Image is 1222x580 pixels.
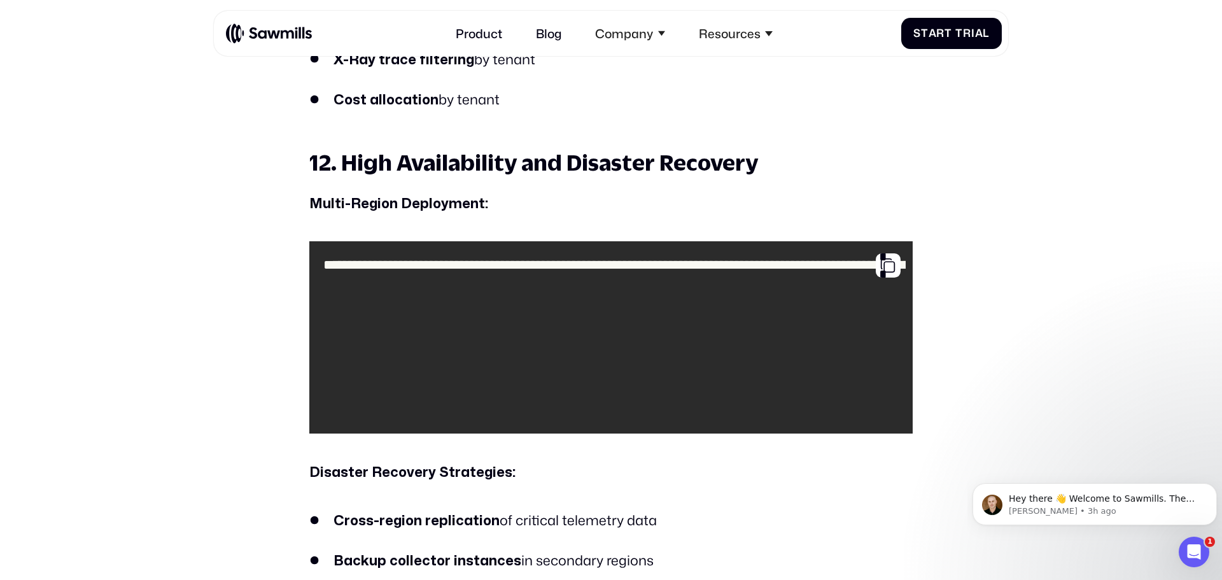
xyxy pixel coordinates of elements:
[1205,537,1215,547] span: 1
[309,49,913,71] li: by tenant
[690,17,782,50] div: Resources
[967,456,1222,546] iframe: Intercom notifications message
[309,466,516,479] strong: Disaster Recovery Strategies:
[309,148,913,177] h3: 12. High Availability and Disaster Recovery
[929,27,937,39] span: a
[1179,537,1209,567] iframe: Intercom live chat
[309,89,913,111] li: by tenant
[945,27,952,39] span: t
[595,26,653,41] div: Company
[309,8,913,30] li: for tenant-specific metrics
[586,17,674,50] div: Company
[334,53,474,67] strong: X-Ray trace filtering
[334,514,500,528] strong: Cross-region replication
[309,510,913,532] li: of critical telemetry data
[41,49,234,60] p: Message from Winston, sent 3h ago
[334,94,439,107] strong: Cost allocation
[975,27,983,39] span: a
[447,17,512,50] a: Product
[699,26,761,41] div: Resources
[41,37,227,98] span: Hey there 👋 Welcome to Sawmills. The smart telemetry management platform that solves cost, qualit...
[963,27,971,39] span: r
[901,18,1002,49] a: StartTrial
[913,27,921,39] span: S
[526,17,571,50] a: Blog
[309,197,488,211] strong: Multi-Region Deployment:
[309,550,913,572] li: in secondary regions
[334,555,521,568] strong: Backup collector instances
[936,27,945,39] span: r
[983,27,990,39] span: l
[971,27,975,39] span: i
[921,27,929,39] span: t
[955,27,963,39] span: T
